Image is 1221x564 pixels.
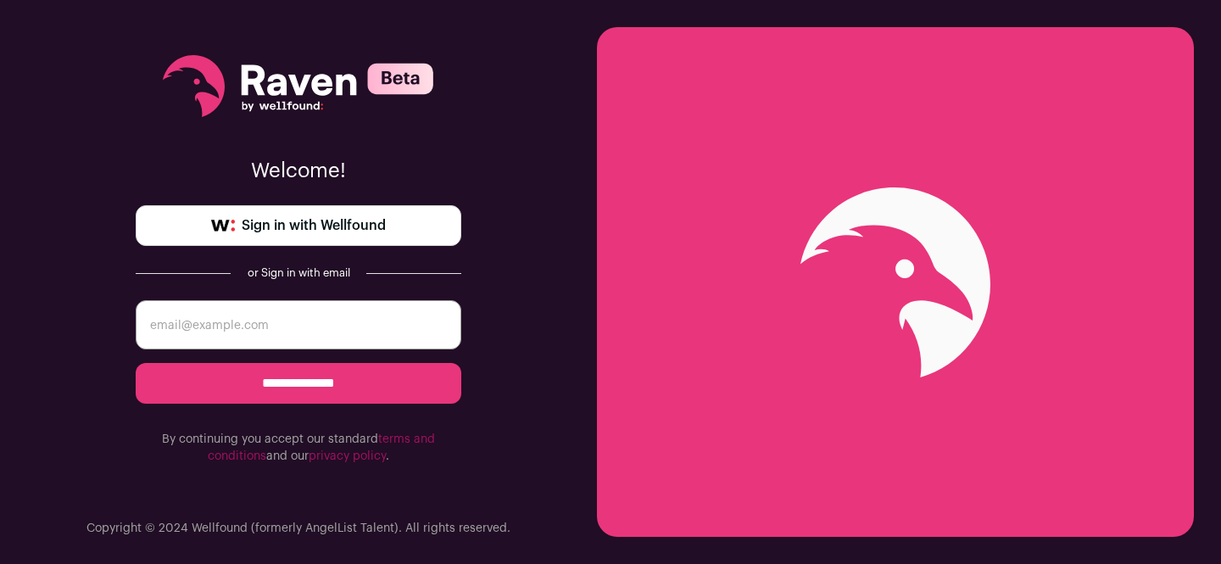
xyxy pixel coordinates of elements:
a: privacy policy [309,450,386,462]
a: Sign in with Wellfound [136,205,461,246]
p: By continuing you accept our standard and our . [136,431,461,465]
p: Copyright © 2024 Wellfound (formerly AngelList Talent). All rights reserved. [86,520,510,537]
div: or Sign in with email [244,266,353,280]
p: Welcome! [136,158,461,185]
img: wellfound-symbol-flush-black-fb3c872781a75f747ccb3a119075da62bfe97bd399995f84a933054e44a575c4.png [211,220,235,232]
span: Sign in with Wellfound [242,215,386,236]
input: email@example.com [136,300,461,349]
